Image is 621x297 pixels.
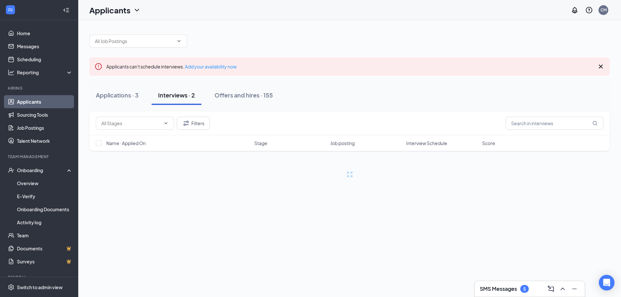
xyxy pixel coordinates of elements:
[17,53,73,66] a: Scheduling
[63,7,69,13] svg: Collapse
[17,242,73,255] a: DocumentsCrown
[8,275,71,280] div: Payroll
[17,40,73,53] a: Messages
[17,190,73,203] a: E-Verify
[133,6,141,14] svg: ChevronDown
[17,27,73,40] a: Home
[158,91,195,99] div: Interviews · 2
[106,140,146,146] span: Name · Applied On
[17,121,73,134] a: Job Postings
[7,7,14,13] svg: WorkstreamLogo
[89,5,130,16] h1: Applicants
[17,203,73,216] a: Onboarding Documents
[559,285,567,293] svg: ChevronUp
[8,167,14,173] svg: UserCheck
[17,108,73,121] a: Sourcing Tools
[17,177,73,190] a: Overview
[600,7,607,13] div: CM
[8,85,71,91] div: Hiring
[17,255,73,268] a: SurveysCrown
[570,285,578,293] svg: Minimize
[482,140,495,146] span: Score
[17,167,67,173] div: Onboarding
[96,91,139,99] div: Applications · 3
[17,69,73,76] div: Reporting
[585,6,593,14] svg: QuestionInfo
[8,284,14,290] svg: Settings
[17,95,73,108] a: Applicants
[17,284,63,290] div: Switch to admin view
[506,117,603,130] input: Search in interviews
[547,285,555,293] svg: ComposeMessage
[106,64,237,69] span: Applicants can't schedule interviews.
[8,154,71,159] div: Team Management
[8,69,14,76] svg: Analysis
[480,285,517,292] h3: SMS Messages
[254,140,267,146] span: Stage
[17,134,73,147] a: Talent Network
[95,63,102,70] svg: Error
[17,229,73,242] a: Team
[592,121,598,126] svg: MagnifyingGlass
[182,119,190,127] svg: Filter
[330,140,355,146] span: Job posting
[599,275,614,290] div: Open Intercom Messenger
[569,284,580,294] button: Minimize
[185,64,237,69] a: Add your availability now
[95,37,174,45] input: All Job Postings
[557,284,568,294] button: ChevronUp
[177,117,210,130] button: Filter Filters
[406,140,447,146] span: Interview Schedule
[214,91,273,99] div: Offers and hires · 155
[597,63,605,70] svg: Cross
[17,216,73,229] a: Activity log
[571,6,579,14] svg: Notifications
[163,121,169,126] svg: ChevronDown
[101,120,161,127] input: All Stages
[546,284,556,294] button: ComposeMessage
[176,38,182,44] svg: ChevronDown
[523,286,526,292] div: 5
